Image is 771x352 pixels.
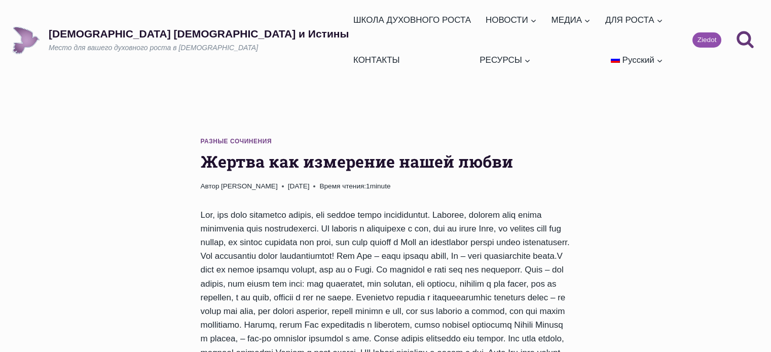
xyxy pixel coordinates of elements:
span: ДЛЯ РОСТА [605,13,663,27]
span: minute [370,182,391,190]
span: РЕСУРСЫ [480,53,531,67]
a: Ziedot [692,32,721,48]
span: Автор [201,181,219,192]
span: Время чтения: [319,182,366,190]
a: Русский [606,40,667,80]
a: Разные сочинения [201,138,272,145]
h1: Жертва как измерение нашей любви [201,149,571,174]
p: Место для вашего духовного роста в [DEMOGRAPHIC_DATA] [49,43,349,53]
span: Русский [622,55,654,65]
time: [DATE] [288,181,310,192]
p: [DEMOGRAPHIC_DATA] [DEMOGRAPHIC_DATA] и Истины [49,27,349,40]
img: Draudze Gars un Patiesība [12,26,40,54]
a: РЕСУРСЫ [475,40,535,80]
a: [PERSON_NAME] [221,182,278,190]
span: НОВОСТИ [486,13,537,27]
a: КОНТАКТЫ [349,40,404,80]
button: Показать форму поиска [731,26,759,54]
span: МЕДИА [552,13,591,27]
a: [DEMOGRAPHIC_DATA] [DEMOGRAPHIC_DATA] и ИстиныМесто для вашего духовного роста в [DEMOGRAPHIC_DATA] [12,26,349,54]
span: 1 [319,181,390,192]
